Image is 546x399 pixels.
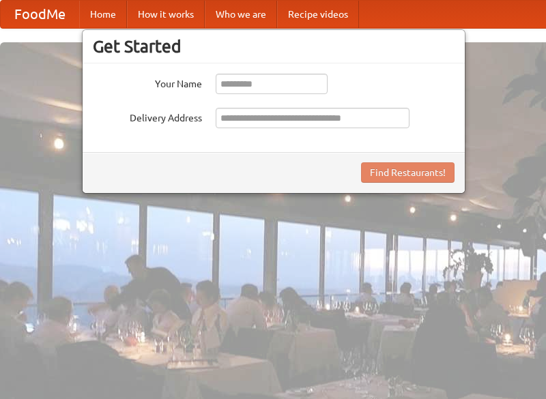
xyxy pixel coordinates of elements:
h3: Get Started [93,36,455,57]
label: Your Name [93,74,202,91]
a: Recipe videos [277,1,359,28]
a: Who we are [205,1,277,28]
a: FoodMe [1,1,79,28]
a: How it works [127,1,205,28]
a: Home [79,1,127,28]
label: Delivery Address [93,108,202,125]
button: Find Restaurants! [361,162,455,183]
